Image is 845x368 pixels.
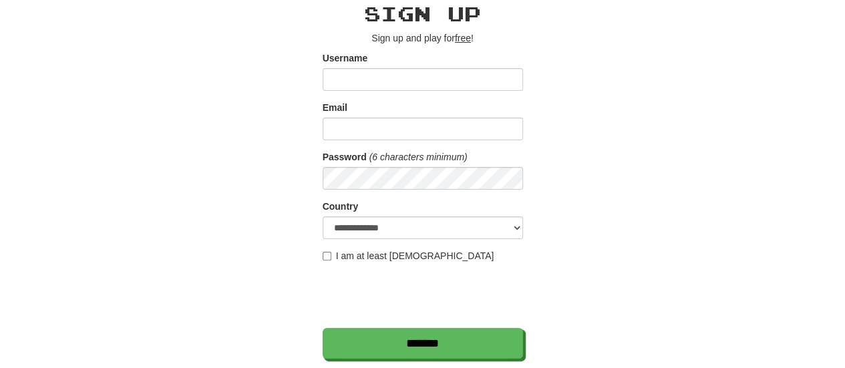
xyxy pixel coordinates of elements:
label: Email [323,101,347,114]
input: I am at least [DEMOGRAPHIC_DATA] [323,252,331,260]
em: (6 characters minimum) [369,152,468,162]
u: free [455,33,471,43]
label: Password [323,150,367,164]
p: Sign up and play for ! [323,31,523,45]
label: Country [323,200,359,213]
h2: Sign up [323,3,523,25]
label: Username [323,51,368,65]
label: I am at least [DEMOGRAPHIC_DATA] [323,249,494,262]
iframe: reCAPTCHA [323,269,526,321]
